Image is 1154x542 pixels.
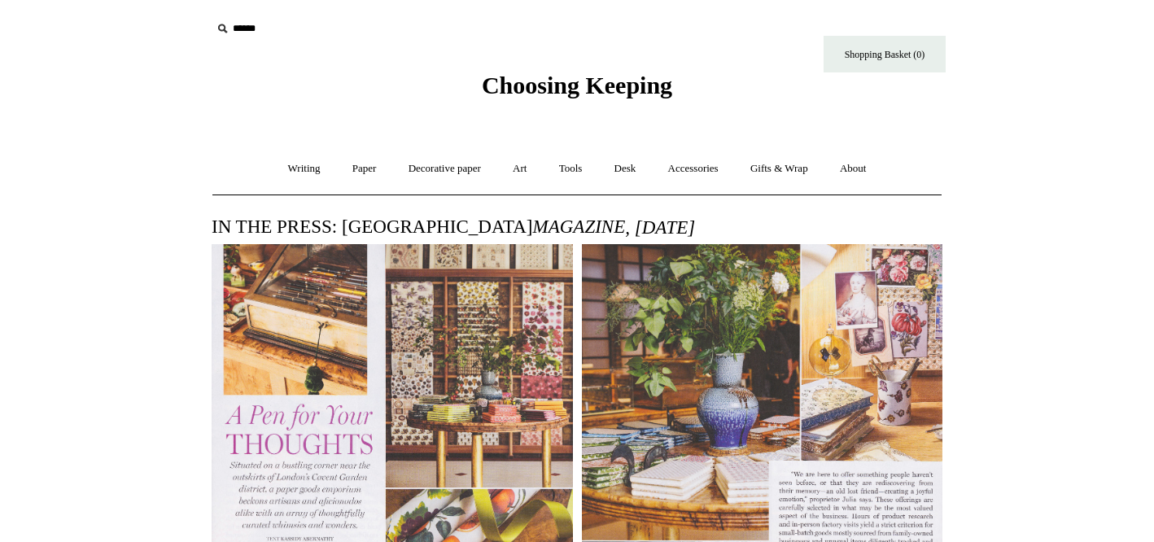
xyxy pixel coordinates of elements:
a: Shopping Basket (0) [824,36,946,72]
a: Art [498,147,541,190]
a: Paper [338,147,391,190]
a: Gifts & Wrap [736,147,823,190]
a: Desk [600,147,651,190]
i: , [DATE] [625,217,695,238]
a: Choosing Keeping [482,85,672,96]
a: About [825,147,881,190]
a: Accessories [653,147,733,190]
a: Decorative paper [394,147,496,190]
span: IN THE PRESS: [GEOGRAPHIC_DATA] [212,216,699,237]
a: Tools [544,147,597,190]
span: MAGAZINE [533,216,626,237]
span: Choosing Keeping [482,72,672,98]
a: Writing [273,147,335,190]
